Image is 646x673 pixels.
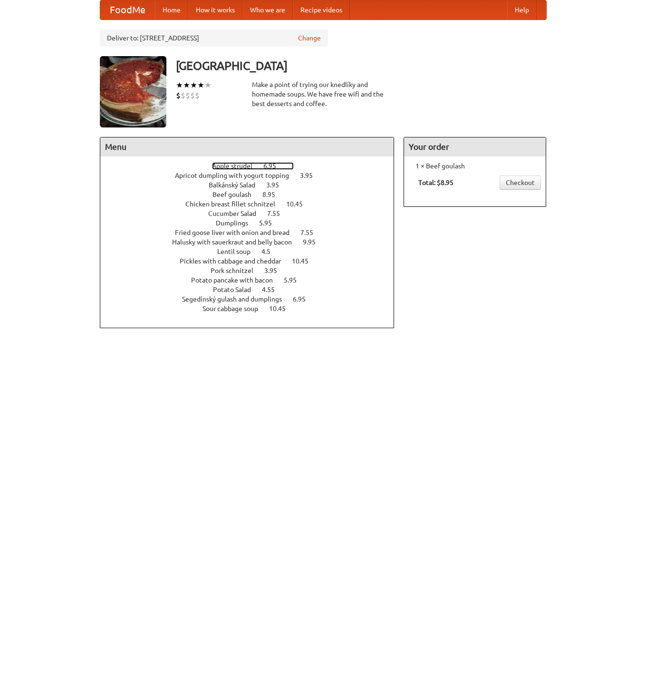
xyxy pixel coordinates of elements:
span: 6.95 [263,162,286,170]
li: ★ [190,80,197,90]
a: How it works [188,0,242,20]
span: 4.55 [262,286,284,293]
a: Sour cabbage soup 10.45 [202,305,303,312]
li: ★ [197,80,204,90]
span: 3.95 [264,267,287,274]
a: Change [298,33,321,43]
a: Checkout [500,176,541,190]
li: $ [181,90,185,101]
span: 6.95 [293,295,315,303]
li: $ [195,90,200,101]
a: Apple strudel 6.95 [212,162,294,170]
span: Sour cabbage soup [202,305,268,312]
a: Halusky with sauerkraut and belly bacon 9.95 [172,238,333,246]
span: Apple strudel [212,162,262,170]
div: Make a point of trying our knedlíky and homemade soups. We have free wifi and the best desserts a... [252,80,395,108]
span: Potato pancake with bacon [191,276,282,284]
a: Beef goulash 8.95 [212,191,293,198]
a: Balkánský Salad 3.95 [209,181,297,189]
a: Home [155,0,188,20]
span: 8.95 [262,191,285,198]
li: $ [185,90,190,101]
a: Fried goose liver with onion and bread 7.55 [175,229,331,236]
li: $ [190,90,195,101]
span: Dumplings [216,219,258,227]
span: Pork schnitzel [211,267,263,274]
a: Pickles with cabbage and cheddar 10.45 [180,257,326,265]
a: Lentil soup 4.5 [217,248,288,255]
a: Apricot dumpling with yogurt topping 3.95 [175,172,330,179]
div: Deliver to: [STREET_ADDRESS] [100,29,328,47]
span: 3.95 [266,181,289,189]
span: 3.95 [300,172,322,179]
a: Potato pancake with bacon 5.95 [191,276,314,284]
a: Segedínský gulash and dumplings 6.95 [182,295,323,303]
span: Beef goulash [212,191,261,198]
span: 10.45 [292,257,318,265]
span: 7.55 [300,229,323,236]
span: Lentil soup [217,248,260,255]
li: 1 × Beef goulash [409,161,541,171]
b: Total: $8.95 [418,179,453,186]
span: 10.45 [286,200,312,208]
h3: [GEOGRAPHIC_DATA] [176,56,547,75]
li: ★ [183,80,190,90]
a: Recipe videos [293,0,350,20]
span: 4.5 [261,248,280,255]
span: Fried goose liver with onion and bread [175,229,299,236]
span: Potato Salad [213,286,260,293]
a: Potato Salad 4.55 [213,286,292,293]
span: Cucumber Salad [208,210,266,217]
span: Balkánský Salad [209,181,265,189]
img: angular.jpg [100,56,166,127]
h4: Your order [404,137,546,156]
a: Cucumber Salad 7.55 [208,210,298,217]
li: ★ [176,80,183,90]
span: Segedínský gulash and dumplings [182,295,291,303]
span: 10.45 [269,305,295,312]
span: 5.95 [284,276,306,284]
a: Help [507,0,537,20]
span: 5.95 [259,219,281,227]
span: Halusky with sauerkraut and belly bacon [172,238,301,246]
a: Pork schnitzel 3.95 [211,267,295,274]
li: ★ [204,80,212,90]
h4: Menu [100,137,394,156]
li: $ [176,90,181,101]
a: Dumplings 5.95 [216,219,289,227]
a: FoodMe [100,0,155,20]
span: 7.55 [267,210,289,217]
span: Apricot dumpling with yogurt topping [175,172,299,179]
span: Chicken breast fillet schnitzel [185,200,285,208]
span: 9.95 [303,238,325,246]
a: Chicken breast fillet schnitzel 10.45 [185,200,320,208]
span: Pickles with cabbage and cheddar [180,257,290,265]
a: Who we are [242,0,293,20]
